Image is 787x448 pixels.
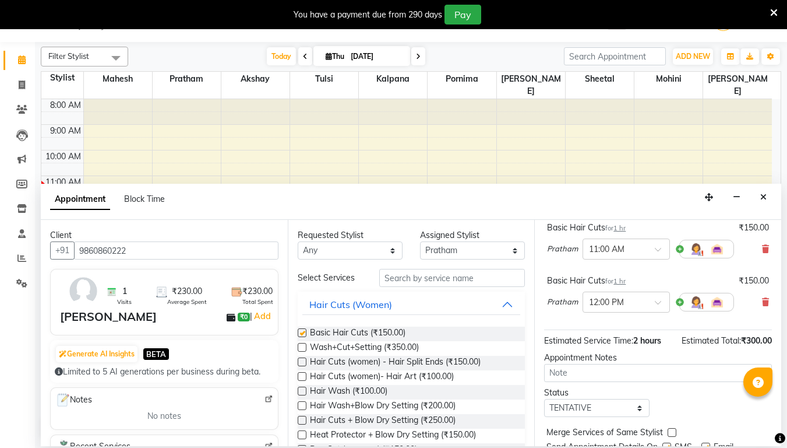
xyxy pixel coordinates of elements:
div: Hair Cuts (Women) [309,297,392,311]
span: Akshay [221,72,290,86]
span: Tulsi [290,72,358,86]
span: Pratham [547,243,578,255]
span: Hair Cuts (women)- Hair Art (₹100.00) [310,370,454,385]
span: Notes [55,393,92,408]
div: Assigned Stylist [420,229,525,242]
span: ₹230.00 [172,285,202,297]
input: Search by Name/Mobile/Email/Code [74,242,278,260]
div: Client [50,229,278,242]
button: Generate AI Insights [56,346,137,362]
span: Visits [117,297,132,306]
span: Block Time [124,194,165,204]
button: Close [755,188,772,206]
span: Hair Wash (₹100.00) [310,385,387,400]
div: Select Services [289,272,370,284]
div: Appointment Notes [544,352,772,364]
a: Add [252,309,273,323]
span: Today [267,47,296,65]
small: for [605,277,626,285]
span: Merge Services of Same Stylist [546,426,663,441]
div: ₹150.00 [739,275,769,287]
div: You have a payment due from 290 days [294,9,442,21]
span: No notes [147,410,181,422]
span: Heat Protector + Blow Dry Setting (₹150.00) [310,429,476,443]
div: Basic Hair Cuts [547,222,626,234]
span: 1 hr [613,224,626,232]
img: Hairdresser.png [689,295,703,309]
button: ADD NEW [673,48,713,65]
span: 1 hr [613,277,626,285]
span: Thu [323,52,347,61]
span: Appointment [50,189,110,210]
button: +91 [50,242,75,260]
div: ₹150.00 [739,222,769,234]
span: Total Spent [242,297,273,306]
img: Hairdresser.png [689,242,703,256]
span: Wash+Cut+Setting (₹350.00) [310,341,419,356]
span: BETA [143,348,169,359]
span: [PERSON_NAME] [497,72,565,99]
img: Interior.png [710,242,724,256]
div: Status [544,387,649,399]
span: Pratham [153,72,221,86]
span: Hair Cuts + Blow Dry Setting (₹250.00) [310,414,456,429]
div: Requested Stylist [298,229,403,242]
span: Estimated Service Time: [544,335,633,346]
span: Sheetal [566,72,634,86]
span: Hair Cuts (women) - Hair Split Ends (₹150.00) [310,356,481,370]
span: | [250,309,273,323]
button: Hair Cuts (Women) [302,294,521,315]
div: 11:00 AM [43,176,83,188]
div: 8:00 AM [48,99,83,111]
div: Basic Hair Cuts [547,275,626,287]
div: Stylist [41,72,83,84]
input: Search by service name [379,269,525,287]
small: for [605,224,626,232]
input: Search Appointment [564,47,666,65]
span: Pratham [547,296,578,308]
span: Pornima [428,72,496,86]
span: Filter Stylist [48,51,89,61]
div: 9:00 AM [48,125,83,137]
span: ADD NEW [676,52,710,61]
span: Mohini [634,72,703,86]
input: 2025-09-04 [347,48,405,65]
span: ₹230.00 [242,285,273,297]
div: 10:00 AM [43,150,83,163]
span: Estimated Total: [682,335,741,346]
span: ₹300.00 [741,335,772,346]
span: ₹0 [238,313,250,322]
img: Interior.png [710,295,724,309]
button: Pay [444,5,481,24]
span: Kalpana [359,72,427,86]
span: [PERSON_NAME] [703,72,772,99]
span: 2 hours [633,335,661,346]
span: Basic Hair Cuts (₹150.00) [310,327,405,341]
div: [PERSON_NAME] [60,308,157,325]
div: Limited to 5 AI generations per business during beta. [55,366,274,378]
span: Hair Wash+Blow Dry Setting (₹200.00) [310,400,456,414]
img: avatar [66,274,100,308]
span: Average Spent [167,297,207,306]
span: 1 [122,285,127,297]
span: Mahesh [84,72,152,86]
